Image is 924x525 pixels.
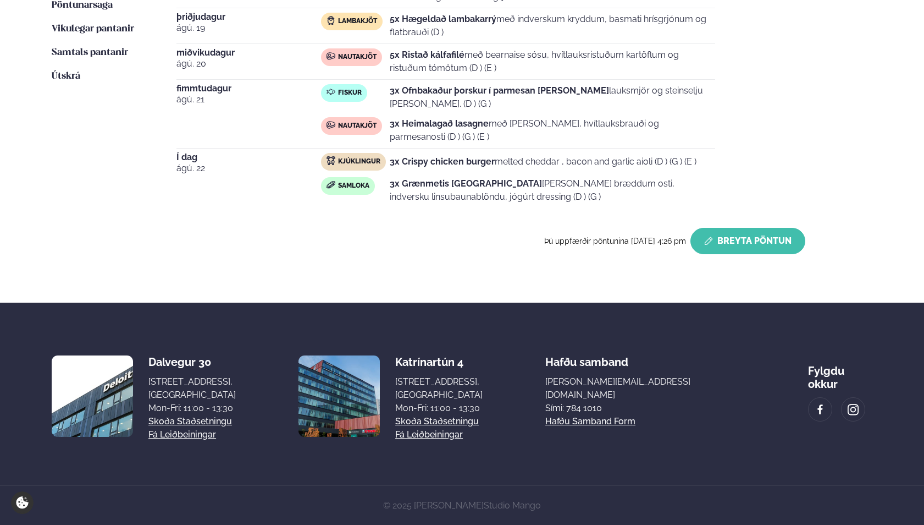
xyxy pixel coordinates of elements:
div: Katrínartún 4 [395,356,483,369]
a: [PERSON_NAME][EMAIL_ADDRESS][DOMAIN_NAME] [545,375,745,402]
div: Dalvegur 30 [148,356,236,369]
a: Skoða staðsetningu [395,415,479,428]
p: með indverskum kryddum, basmati hrísgrjónum og flatbrauði (D ) [390,13,715,39]
a: image alt [809,398,832,421]
div: [STREET_ADDRESS], [GEOGRAPHIC_DATA] [395,375,483,402]
div: [STREET_ADDRESS], [GEOGRAPHIC_DATA] [148,375,236,402]
span: ágú. 21 [176,93,321,106]
p: Sími: 784 1010 [545,402,745,415]
p: melted cheddar , bacon and garlic aioli (D ) (G ) (E ) [390,155,696,168]
div: Mon-Fri: 11:00 - 13:30 [395,402,483,415]
span: Fiskur [338,89,362,97]
span: ágú. 19 [176,21,321,35]
span: ágú. 20 [176,57,321,70]
span: Í dag [176,153,321,162]
img: fish.svg [327,87,335,96]
a: Fá leiðbeiningar [395,428,463,441]
span: Samloka [338,182,369,190]
img: image alt [814,403,826,416]
span: Kjúklingur [338,157,380,166]
span: Nautakjöt [338,53,377,62]
a: Útskrá [52,70,80,83]
strong: 3x Ofnbakaður þorskur í parmesan [PERSON_NAME] [390,85,609,96]
span: Útskrá [52,72,80,81]
strong: 5x Ristað kálfafilé [390,50,464,60]
img: chicken.svg [327,156,335,165]
a: Skoða staðsetningu [148,415,232,428]
span: þriðjudagur [176,13,321,21]
div: Fylgdu okkur [808,356,872,391]
strong: 3x Crispy chicken burger [390,156,495,167]
span: Samtals pantanir [52,48,128,57]
span: ágú. 22 [176,162,321,175]
span: © 2025 [PERSON_NAME] [383,500,541,511]
span: Lambakjöt [338,17,377,26]
img: image alt [52,356,133,437]
span: fimmtudagur [176,84,321,93]
span: Nautakjöt [338,122,377,130]
a: Vikulegar pantanir [52,23,134,36]
img: image alt [847,403,859,416]
img: image alt [298,356,380,437]
p: [PERSON_NAME] bræddum osti, indversku linsubaunablöndu, jógúrt dressing (D ) (G ) [390,177,715,204]
div: Mon-Fri: 11:00 - 13:30 [148,402,236,415]
span: Vikulegar pantanir [52,24,134,34]
a: Fá leiðbeiningar [148,428,216,441]
p: með bearnaise sósu, hvítlauksristuðum kartöflum og ristuðum tómötum (D ) (E ) [390,48,715,75]
strong: 3x Heimalagað lasagne [390,118,489,129]
img: beef.svg [327,52,335,61]
a: Hafðu samband form [545,415,635,428]
span: Hafðu samband [545,347,628,369]
strong: 5x Hægeldað lambakarrý [390,14,496,24]
img: sandwich-new-16px.svg [327,181,335,189]
img: beef.svg [327,121,335,129]
strong: 3x Grænmetis [GEOGRAPHIC_DATA] [390,178,542,189]
a: Studio Mango [484,500,541,511]
a: Cookie settings [11,491,34,514]
span: Pöntunarsaga [52,1,113,10]
p: lauksmjör og steinselju [PERSON_NAME]. (D ) (G ) [390,84,715,111]
img: Lamb.svg [327,16,335,25]
p: með [PERSON_NAME], hvítlauksbrauði og parmesanosti (D ) (G ) (E ) [390,117,715,144]
span: Þú uppfærðir pöntunina [DATE] 4:26 pm [544,237,686,245]
button: Breyta Pöntun [690,228,805,254]
a: Samtals pantanir [52,46,128,59]
a: image alt [842,398,865,421]
span: miðvikudagur [176,48,321,57]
